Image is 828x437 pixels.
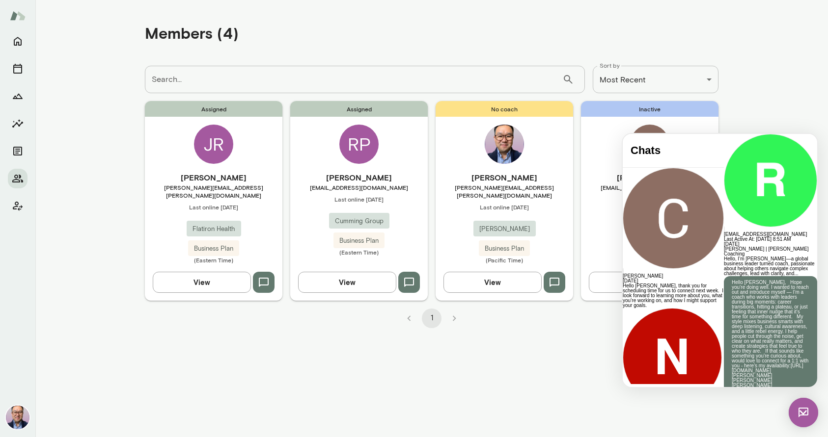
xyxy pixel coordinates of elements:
span: Last online [DATE] [145,203,282,211]
span: Last online [DATE] [436,203,573,211]
img: Valentin Wu [485,125,524,164]
span: Business Plan [188,244,239,254]
button: Documents [8,141,28,161]
img: Mento [10,6,26,25]
span: No coach [436,101,573,117]
span: (Pacific Time) [581,240,718,248]
button: View [298,272,396,292]
span: Business Plan [333,236,385,246]
span: (Eastern Time) [290,248,428,256]
button: Members [8,169,28,188]
div: JR [194,125,233,164]
span: [PERSON_NAME] | [PERSON_NAME] Coaching [101,112,186,123]
span: [PERSON_NAME] [473,224,536,234]
span: Last Active At: [DATE] 8:51 AM [101,103,168,108]
button: View [443,272,542,292]
div: RP [339,125,379,164]
h4: Members (4) [145,24,239,42]
span: Cumming Group [329,216,389,226]
label: Sort by [600,61,620,70]
p: Hello [PERSON_NAME], Hope you’re doing well. I wanted to reach out and introduce myself — I’m a c... [109,146,187,254]
span: Hello, I’m [PERSON_NAME]—a global business leader turned coach, passionate about helping others n... [101,122,192,142]
span: (Pacific Time) [436,256,573,264]
span: [DATE] [101,107,116,113]
span: [EMAIL_ADDRESS][DOMAIN_NAME] [290,183,428,191]
button: Insights [8,114,28,133]
h6: [PERSON_NAME] [290,172,428,183]
a: [URL][DOMAIN_NAME][PERSON_NAME][PERSON_NAME] [109,229,180,249]
button: View [153,272,251,292]
h6: [PERSON_NAME] [436,172,573,183]
span: Assigned [290,101,428,117]
img: Christine Hynson [630,125,669,164]
span: [PERSON_NAME][EMAIL_ADDRESS][PERSON_NAME][DOMAIN_NAME] [436,183,573,199]
button: Client app [8,196,28,216]
h6: [PERSON_NAME] [581,172,718,183]
span: Last online [DATE] [581,195,718,203]
button: Sessions [8,59,28,78]
span: [PERSON_NAME][EMAIL_ADDRESS][PERSON_NAME][DOMAIN_NAME] [145,183,282,199]
nav: pagination navigation [398,308,466,328]
span: Flatiron Health [187,224,241,234]
div: Most Recent [593,66,718,93]
span: [EMAIL_ADDRESS][DOMAIN_NAME] [581,183,718,191]
h6: [EMAIL_ADDRESS][DOMAIN_NAME] [101,98,194,103]
span: Last online [DATE] [290,195,428,203]
h6: [PERSON_NAME] [145,172,282,183]
button: page 1 [422,308,442,328]
span: Business Plan [479,244,530,254]
span: Inactive [581,101,718,117]
h4: Chats [8,10,93,23]
button: Home [8,31,28,51]
img: Valentin Wu [6,406,29,429]
span: Assigned [145,101,282,117]
button: View [589,272,687,292]
button: Growth Plan [8,86,28,106]
span: (Eastern Time) [145,256,282,264]
div: pagination [145,301,718,328]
